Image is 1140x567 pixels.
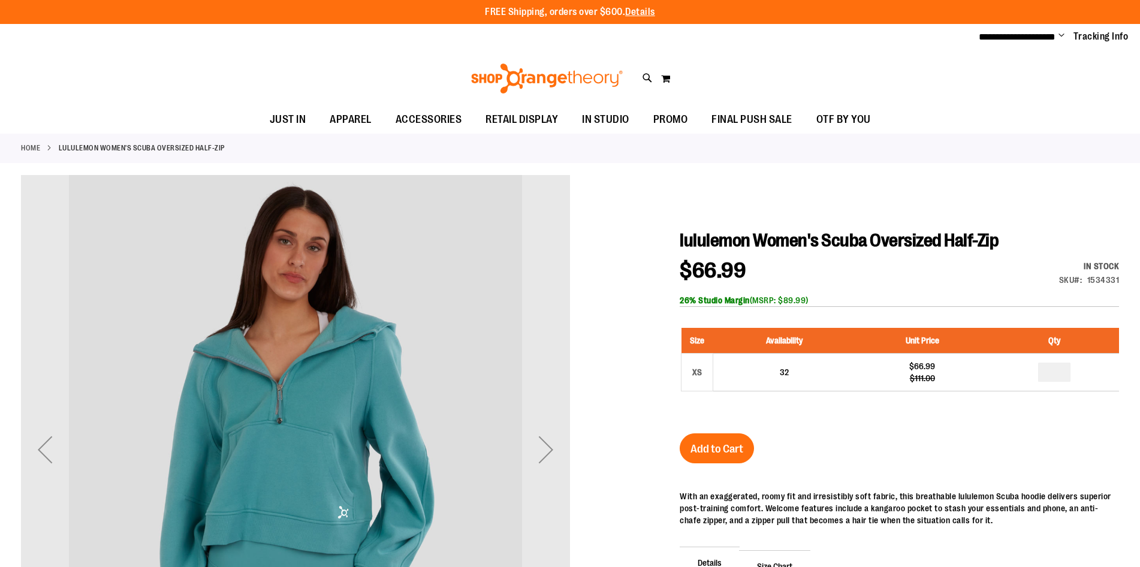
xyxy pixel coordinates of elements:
img: Shop Orangetheory [469,64,625,94]
div: With an exaggerated, roomy fit and irresistibly soft fabric, this breathable lululemon Scuba hood... [680,490,1119,526]
span: APPAREL [330,106,372,133]
p: FREE Shipping, orders over $600. [485,5,655,19]
a: Tracking Info [1073,30,1129,43]
div: $66.99 [861,360,983,372]
a: JUST IN [258,106,318,134]
span: IN STUDIO [582,106,629,133]
a: OTF BY YOU [804,106,883,134]
div: Availability [1059,260,1120,272]
a: Details [625,7,655,17]
strong: SKU [1059,275,1082,285]
a: RETAIL DISPLAY [474,106,570,134]
strong: lululemon Women's Scuba Oversized Half-Zip [59,143,225,153]
span: PROMO [653,106,688,133]
span: FINAL PUSH SALE [711,106,792,133]
span: RETAIL DISPLAY [485,106,558,133]
button: Add to Cart [680,433,754,463]
span: 32 [780,367,789,377]
button: Account menu [1058,31,1064,43]
a: Home [21,143,40,153]
th: Qty [989,328,1119,354]
span: lululemon Women's Scuba Oversized Half-Zip [680,230,999,251]
a: ACCESSORIES [384,106,474,134]
span: Add to Cart [690,442,743,456]
span: ACCESSORIES [396,106,462,133]
span: $66.99 [680,258,746,283]
div: (MSRP: $89.99) [680,294,1119,306]
th: Size [681,328,713,354]
a: FINAL PUSH SALE [699,106,804,134]
th: Unit Price [855,328,989,354]
b: 26% Studio Margin [680,295,750,305]
a: IN STUDIO [570,106,641,134]
span: JUST IN [270,106,306,133]
div: 1534331 [1087,274,1120,286]
div: $111.00 [861,372,983,384]
div: XS [688,363,706,381]
div: In stock [1059,260,1120,272]
span: OTF BY YOU [816,106,871,133]
a: APPAREL [318,106,384,133]
a: PROMO [641,106,700,134]
th: Availability [713,328,855,354]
